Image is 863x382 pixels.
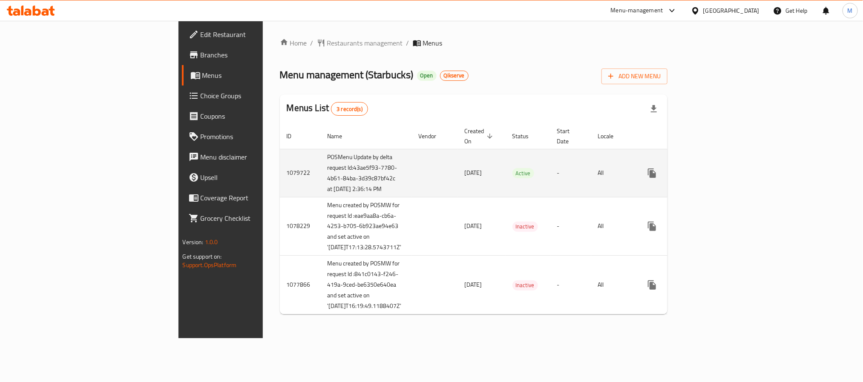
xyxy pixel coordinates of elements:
div: [GEOGRAPHIC_DATA] [703,6,759,15]
h2: Menus List [287,102,368,116]
th: Actions [635,123,731,149]
span: Restaurants management [327,38,403,48]
span: [DATE] [465,167,482,178]
button: more [642,275,662,295]
span: Inactive [512,280,538,290]
div: Menu-management [611,6,663,16]
a: Choice Groups [182,86,322,106]
td: All [591,197,635,256]
span: 3 record(s) [331,105,368,113]
div: Active [512,168,534,178]
a: Restaurants management [317,38,403,48]
span: Coupons [201,111,316,121]
span: Qikserve [440,72,468,79]
span: Inactive [512,222,538,231]
span: Menu disclaimer [201,152,316,162]
span: Menu management ( Starbucks ) [280,65,414,84]
span: Version: [183,237,204,248]
span: Choice Groups [201,91,316,101]
span: Menus [202,70,316,80]
nav: breadcrumb [280,38,668,48]
a: Promotions [182,126,322,147]
div: Total records count [331,102,368,116]
button: Change Status [662,163,683,183]
td: - [550,256,591,314]
td: - [550,197,591,256]
button: Add New Menu [601,68,667,84]
span: Vendor [419,131,448,141]
a: Support.OpsPlatform [183,259,237,271]
a: Menus [182,65,322,86]
span: Start Date [557,126,581,146]
span: Edit Restaurant [201,29,316,40]
span: 1.0.0 [205,237,218,248]
div: Open [417,71,437,81]
span: [DATE] [465,279,482,290]
span: Open [417,72,437,79]
button: Change Status [662,216,683,237]
div: Inactive [512,280,538,291]
button: Change Status [662,275,683,295]
td: All [591,256,635,314]
table: enhanced table [280,123,731,315]
span: Menus [423,38,443,48]
a: Coverage Report [182,188,322,208]
span: Grocery Checklist [201,213,316,223]
td: All [591,149,635,197]
span: Add New Menu [608,71,661,82]
td: Menu created by POSMW for request Id :841c0143-f246-419a-9ced-be6350e640ea and set active on '[DA... [321,256,412,314]
a: Upsell [182,167,322,188]
div: Export file [644,99,664,119]
span: Locale [598,131,625,141]
li: / [406,38,409,48]
span: Status [512,131,540,141]
a: Grocery Checklist [182,208,322,228]
span: Get support on: [183,251,222,262]
button: more [642,216,662,237]
span: Upsell [201,172,316,182]
td: POSMenu Update by delta request Id:43ae5f93-7780-4b61-84ba-3d39c87bf42c at [DATE] 2:36:14 PM [321,149,412,197]
span: Promotions [201,131,316,142]
td: Menu created by POSMW for request Id :eae9aa8a-cb6a-4253-b705-6b923ae94e63 and set active on '[DA... [321,197,412,256]
span: Created On [465,126,495,146]
td: - [550,149,591,197]
span: Active [512,168,534,178]
a: Edit Restaurant [182,24,322,45]
span: [DATE] [465,220,482,231]
span: ID [287,131,303,141]
button: more [642,163,662,183]
a: Menu disclaimer [182,147,322,167]
span: Coverage Report [201,193,316,203]
a: Coupons [182,106,322,126]
span: M [848,6,853,15]
span: Branches [201,50,316,60]
span: Name [328,131,354,141]
a: Branches [182,45,322,65]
